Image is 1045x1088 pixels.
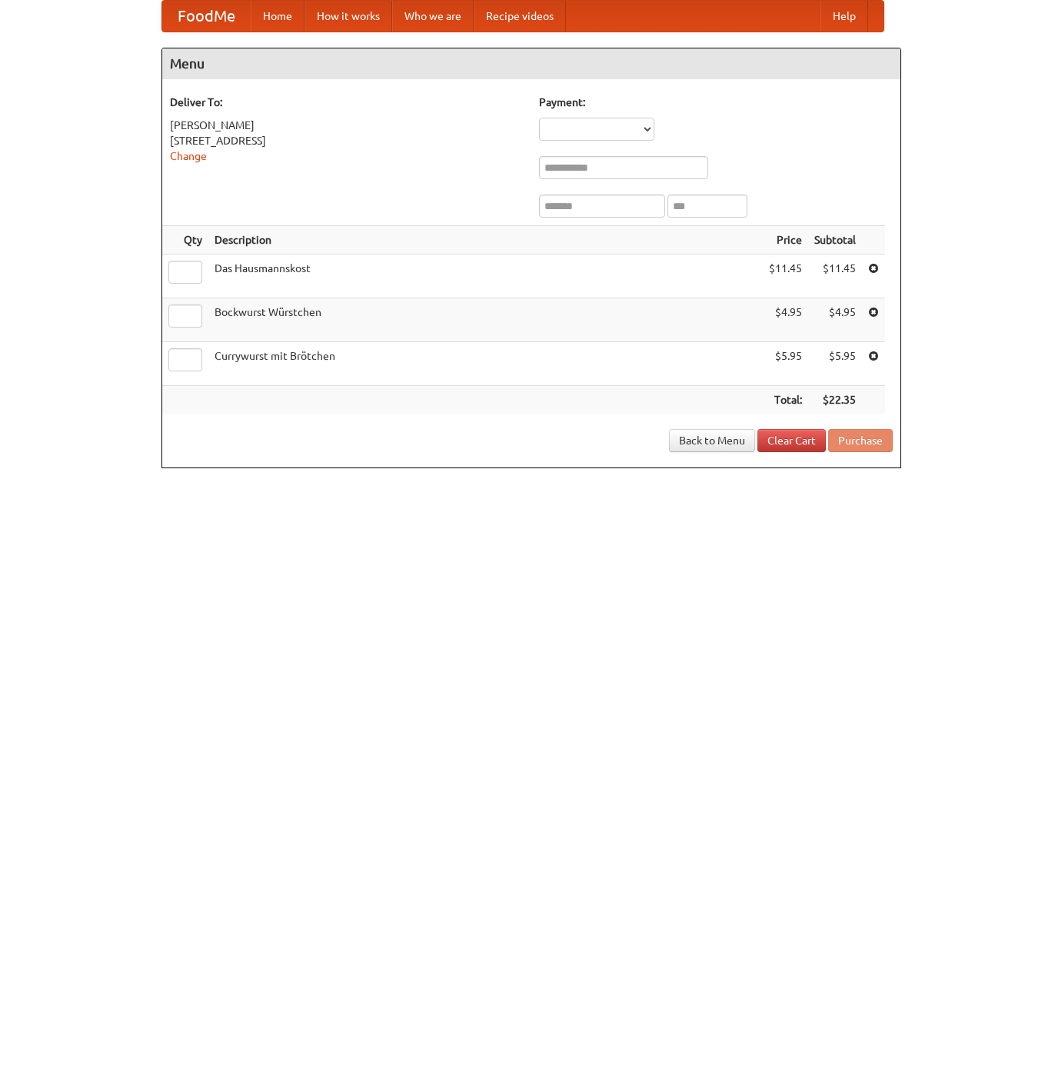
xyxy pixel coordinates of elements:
[763,255,808,298] td: $11.45
[162,48,900,79] h4: Menu
[170,118,524,133] div: [PERSON_NAME]
[392,1,474,32] a: Who we are
[539,95,893,110] h5: Payment:
[305,1,392,32] a: How it works
[808,342,862,386] td: $5.95
[763,298,808,342] td: $4.95
[208,226,763,255] th: Description
[763,386,808,414] th: Total:
[820,1,868,32] a: Help
[170,133,524,148] div: [STREET_ADDRESS]
[808,386,862,414] th: $22.35
[828,429,893,452] button: Purchase
[170,95,524,110] h5: Deliver To:
[763,342,808,386] td: $5.95
[162,1,251,32] a: FoodMe
[808,255,862,298] td: $11.45
[763,226,808,255] th: Price
[669,429,755,452] a: Back to Menu
[162,226,208,255] th: Qty
[808,226,862,255] th: Subtotal
[170,150,207,162] a: Change
[474,1,566,32] a: Recipe videos
[208,255,763,298] td: Das Hausmannskost
[757,429,826,452] a: Clear Cart
[208,298,763,342] td: Bockwurst Würstchen
[808,298,862,342] td: $4.95
[251,1,305,32] a: Home
[208,342,763,386] td: Currywurst mit Brötchen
